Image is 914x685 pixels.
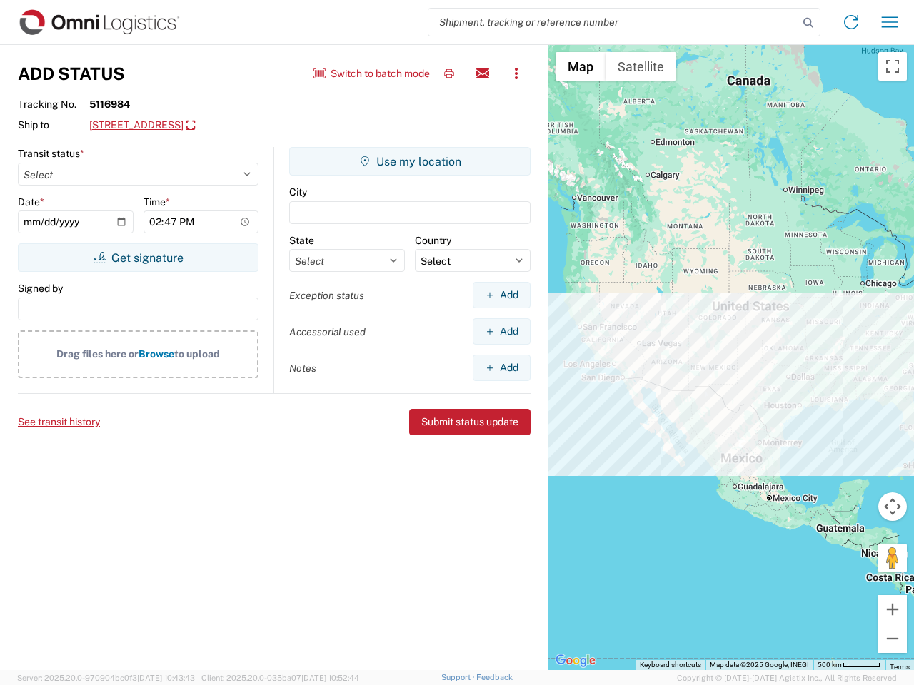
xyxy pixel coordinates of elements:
h3: Add Status [18,64,125,84]
label: Signed by [18,282,63,295]
a: [STREET_ADDRESS] [89,113,195,138]
span: Client: 2025.20.0-035ba07 [201,674,359,682]
button: Toggle fullscreen view [878,52,907,81]
button: Map camera controls [878,492,907,521]
a: Terms [890,663,910,671]
button: Show satellite imagery [606,52,676,81]
span: Browse [139,348,174,360]
span: Map data ©2025 Google, INEGI [710,661,809,669]
label: Notes [289,362,316,375]
span: 500 km [818,661,842,669]
label: Country [415,234,451,247]
button: Switch to batch mode [313,62,430,86]
button: Add [473,355,531,381]
button: Add [473,282,531,308]
label: State [289,234,314,247]
span: Server: 2025.20.0-970904bc0f3 [17,674,195,682]
a: Open this area in Google Maps (opens a new window) [552,651,599,670]
button: Show street map [556,52,606,81]
button: Add [473,318,531,345]
button: Drag Pegman onto the map to open Street View [878,544,907,572]
button: Zoom in [878,595,907,624]
button: See transit history [18,410,100,434]
a: Feedback [476,673,513,681]
img: Google [552,651,599,670]
span: Tracking No. [18,98,89,111]
span: to upload [174,348,220,360]
span: Copyright © [DATE]-[DATE] Agistix Inc., All Rights Reserved [677,671,897,684]
label: Transit status [18,147,84,160]
input: Shipment, tracking or reference number [428,9,798,36]
a: Support [441,673,477,681]
span: Drag files here or [56,348,139,360]
button: Use my location [289,147,531,176]
label: Accessorial used [289,325,366,338]
span: Ship to [18,118,89,131]
label: City [289,186,307,198]
label: Time [144,196,170,208]
button: Get signature [18,243,258,272]
span: [DATE] 10:43:43 [137,674,195,682]
button: Keyboard shortcuts [640,660,701,670]
span: [DATE] 10:52:44 [301,674,359,682]
strong: 5116984 [89,98,130,111]
label: Exception status [289,289,364,302]
button: Submit status update [409,409,531,435]
label: Date [18,196,44,208]
button: Map Scale: 500 km per 51 pixels [813,660,885,670]
button: Zoom out [878,624,907,653]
